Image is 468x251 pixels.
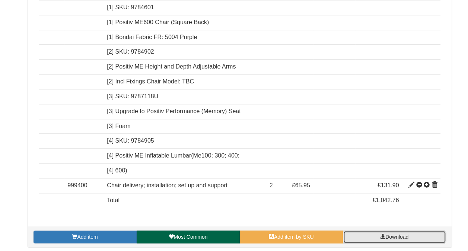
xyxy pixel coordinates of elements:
span: £65.95 [292,182,310,188]
span: [4] SKU: 9784905 [107,137,154,144]
span: [2] SKU: 9784902 [107,48,154,55]
span: [1] Positiv ME600 Chair (Square Back) [107,19,209,25]
td: Total [104,193,258,207]
span: Most Common [173,234,207,240]
a: Download [343,231,446,243]
span: 2 [270,182,273,188]
span: Download [385,234,408,240]
span: £131.90 [378,182,399,188]
span: Chair delivery; installation; set up and support [107,182,227,188]
span: [3] Foam [107,123,130,129]
span: [1] SKU: 9784601 [107,4,154,10]
span: [3] Upgrade to Positiv Performance (Memory) Seat [107,108,241,114]
span: [4] 600) [107,167,127,174]
td: 999400 [64,178,104,193]
span: [2] Positiv ME Height and Depth Adjustable Arms [107,63,236,70]
span: [2] Incl Fixings Chair Model: TBC [107,78,194,85]
span: [4] Positiv ME Inflatable Lumbar(Me100; 300; 400; [107,152,239,159]
span: [1] Bondai Fabric FR: 5004 Purple [107,34,197,40]
span: Add item [77,234,98,240]
span: [3] SKU: 9787118U [107,93,158,99]
span: £1,042.76 [372,197,399,203]
span: Add item by SKU [274,234,314,240]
